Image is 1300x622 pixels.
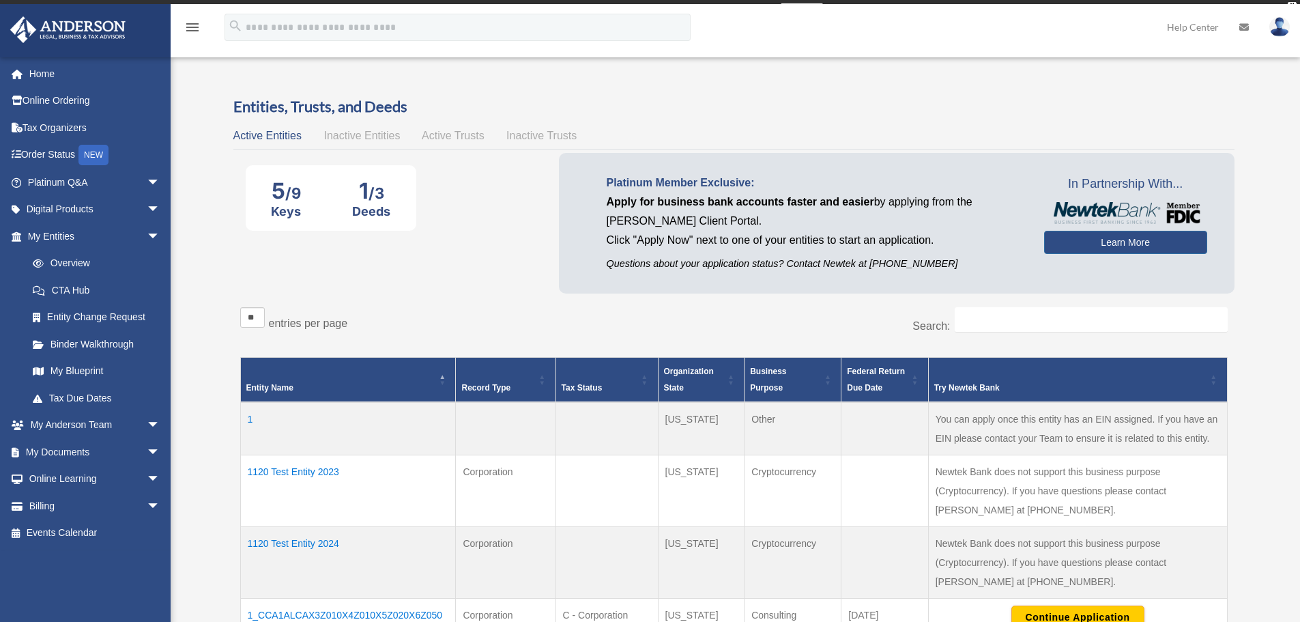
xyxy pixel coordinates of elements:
[10,60,181,87] a: Home
[456,527,555,599] td: Corporation
[10,169,181,196] a: Platinum Q&Aarrow_drop_down
[147,169,174,197] span: arrow_drop_down
[928,402,1227,455] td: You can apply once this entity has an EIN assigned. If you have an EIN please contact your Team t...
[10,438,181,466] a: My Documentsarrow_drop_down
[912,320,950,332] label: Search:
[19,304,174,331] a: Entity Change Request
[10,223,174,250] a: My Entitiesarrow_drop_down
[745,455,841,527] td: Cryptocurrency
[750,367,786,393] span: Business Purpose
[506,130,577,141] span: Inactive Trusts
[555,358,658,403] th: Tax Status: Activate to sort
[78,145,109,165] div: NEW
[10,114,181,141] a: Tax Organizers
[607,193,1024,231] p: by applying from the [PERSON_NAME] Client Portal.
[6,16,130,43] img: Anderson Advisors Platinum Portal
[562,383,603,393] span: Tax Status
[658,527,745,599] td: [US_STATE]
[147,223,174,251] span: arrow_drop_down
[323,130,400,141] span: Inactive Entities
[928,358,1227,403] th: Try Newtek Bank : Activate to sort
[19,358,174,385] a: My Blueprint
[456,455,555,527] td: Corporation
[928,455,1227,527] td: Newtek Bank does not support this business purpose (Cryptocurrency). If you have questions please...
[269,317,348,329] label: entries per page
[10,466,181,493] a: Online Learningarrow_drop_down
[19,330,174,358] a: Binder Walkthrough
[658,455,745,527] td: [US_STATE]
[461,383,510,393] span: Record Type
[147,196,174,224] span: arrow_drop_down
[184,19,201,36] i: menu
[369,184,384,202] span: /3
[147,412,174,440] span: arrow_drop_down
[147,466,174,494] span: arrow_drop_down
[607,173,1024,193] p: Platinum Member Exclusive:
[422,130,485,141] span: Active Trusts
[745,402,841,455] td: Other
[607,196,874,208] span: Apply for business bank accounts faster and easier
[658,358,745,403] th: Organization State: Activate to sort
[847,367,905,393] span: Federal Return Due Date
[10,520,181,547] a: Events Calendar
[745,358,841,403] th: Business Purpose: Activate to sort
[271,178,301,204] div: 5
[1044,231,1207,254] a: Learn More
[147,492,174,520] span: arrow_drop_down
[10,492,181,520] a: Billingarrow_drop_down
[1051,202,1200,224] img: NewtekBankLogoSM.png
[233,130,302,141] span: Active Entities
[477,3,775,20] div: Get a chance to win 6 months of Platinum for free just by filling out this
[352,178,390,204] div: 1
[19,250,167,277] a: Overview
[1269,17,1290,37] img: User Pic
[456,358,555,403] th: Record Type: Activate to sort
[607,255,1024,272] p: Questions about your application status? Contact Newtek at [PHONE_NUMBER]
[233,96,1234,117] h3: Entities, Trusts, and Deeds
[10,412,181,439] a: My Anderson Teamarrow_drop_down
[10,141,181,169] a: Order StatusNEW
[271,204,301,218] div: Keys
[246,383,293,393] span: Entity Name
[352,204,390,218] div: Deeds
[228,18,243,33] i: search
[1288,2,1297,10] div: close
[841,358,928,403] th: Federal Return Due Date: Activate to sort
[285,184,301,202] span: /9
[781,3,823,20] a: survey
[240,358,456,403] th: Entity Name: Activate to invert sorting
[658,402,745,455] td: [US_STATE]
[1044,173,1207,195] span: In Partnership With...
[607,231,1024,250] p: Click "Apply Now" next to one of your entities to start an application.
[745,527,841,599] td: Cryptocurrency
[240,402,456,455] td: 1
[184,24,201,36] a: menu
[147,438,174,466] span: arrow_drop_down
[19,277,174,304] a: CTA Hub
[240,527,456,599] td: 1120 Test Entity 2024
[934,380,1207,396] div: Try Newtek Bank
[664,367,714,393] span: Organization State
[10,87,181,115] a: Online Ordering
[928,527,1227,599] td: Newtek Bank does not support this business purpose (Cryptocurrency). If you have questions please...
[19,384,174,412] a: Tax Due Dates
[240,455,456,527] td: 1120 Test Entity 2023
[10,196,181,223] a: Digital Productsarrow_drop_down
